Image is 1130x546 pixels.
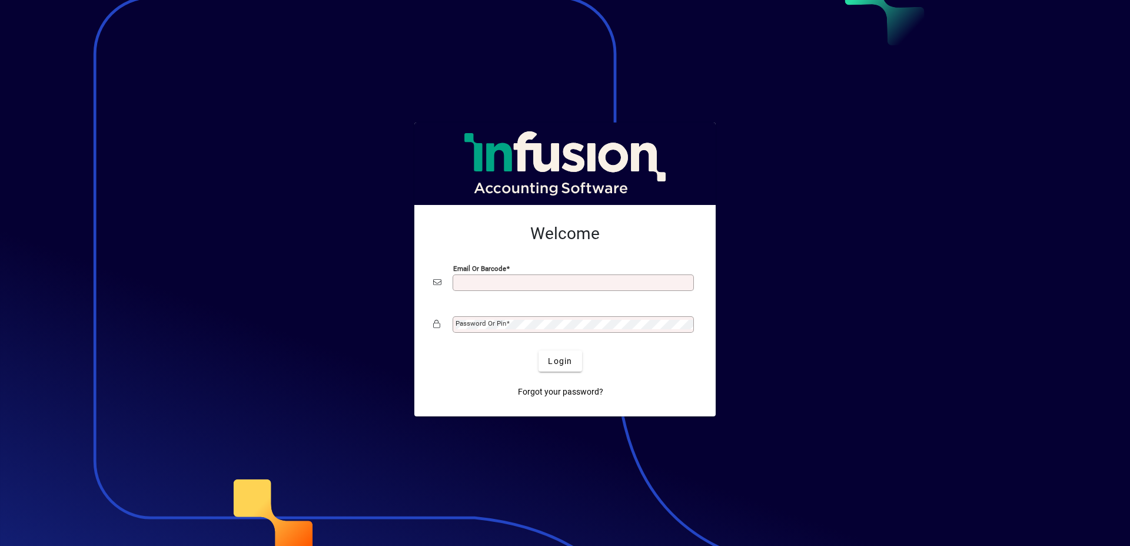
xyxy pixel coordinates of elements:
[513,381,608,402] a: Forgot your password?
[453,264,506,273] mat-label: Email or Barcode
[456,319,506,327] mat-label: Password or Pin
[548,355,572,368] span: Login
[433,224,697,244] h2: Welcome
[518,386,603,398] span: Forgot your password?
[539,350,581,372] button: Login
